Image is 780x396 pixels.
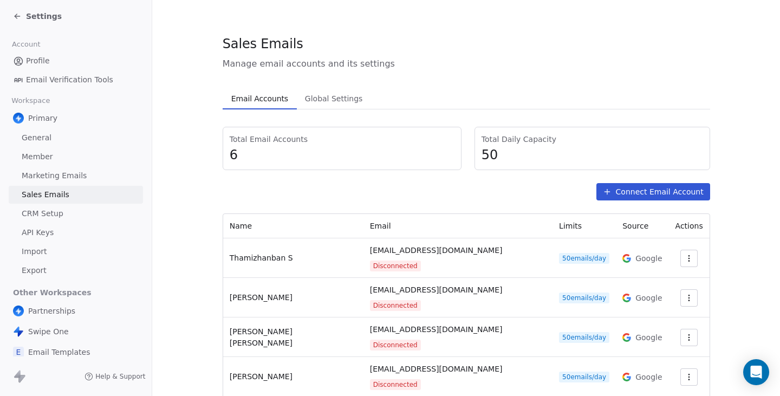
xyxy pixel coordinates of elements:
span: Name [230,222,252,230]
span: Disconnected [370,340,421,350]
img: swipeone-app-icon.png [13,326,24,337]
span: Manage email accounts and its settings [223,57,710,70]
button: Connect Email Account [596,183,710,200]
span: [PERSON_NAME] [230,293,292,302]
a: Member [9,148,143,166]
span: Disconnected [370,379,421,390]
span: Primary [28,113,57,124]
span: Global Settings [301,91,367,106]
span: Account [7,36,45,53]
span: E [13,347,24,358]
span: 50 emails/day [559,293,609,303]
img: user_01J93QE9VH11XXZQZDP4TWZEES.jpg [13,306,24,316]
span: General [22,132,51,144]
span: Member [22,151,53,163]
a: Export [9,262,143,280]
span: Total Daily Capacity [482,134,703,145]
span: Actions [675,222,703,230]
span: [EMAIL_ADDRESS][DOMAIN_NAME] [370,363,503,375]
span: [PERSON_NAME] [PERSON_NAME] [230,327,292,347]
span: Google [635,253,662,264]
a: Sales Emails [9,186,143,204]
span: Swipe One [28,326,69,337]
span: Email Templates [28,347,90,358]
span: Email Accounts [227,91,292,106]
span: 50 emails/day [559,332,609,343]
span: Sales Emails [223,36,303,52]
span: [EMAIL_ADDRESS][DOMAIN_NAME] [370,284,503,296]
a: CRM Setup [9,205,143,223]
a: Help & Support [84,372,145,381]
a: Email Verification Tools [9,71,143,89]
img: user_01J93QE9VH11XXZQZDP4TWZEES.jpg [13,113,24,124]
span: Help & Support [95,372,145,381]
span: Google [635,293,662,303]
span: Other Workspaces [9,284,96,301]
span: 50 emails/day [559,253,609,264]
span: Settings [26,11,62,22]
span: Disconnected [370,261,421,271]
a: Profile [9,52,143,70]
span: Limits [559,222,582,230]
span: 50 [482,147,703,163]
a: Settings [13,11,62,22]
span: [EMAIL_ADDRESS][DOMAIN_NAME] [370,245,503,256]
span: [EMAIL_ADDRESS][DOMAIN_NAME] [370,324,503,335]
span: [PERSON_NAME] [230,372,292,381]
div: Open Intercom Messenger [743,359,769,385]
span: Export [22,265,47,276]
a: API Keys [9,224,143,242]
span: Sales Emails [22,189,69,200]
span: API Keys [22,227,54,238]
span: CRM Setup [22,208,63,219]
span: Workspace [7,93,55,109]
a: Marketing Emails [9,167,143,185]
span: Marketing Emails [22,170,87,181]
span: Partnerships [28,306,75,316]
span: Disconnected [370,300,421,311]
span: 50 emails/day [559,372,609,382]
a: General [9,129,143,147]
span: Email [370,222,391,230]
span: Source [622,222,648,230]
span: Thamizhanban S [230,254,293,262]
span: Profile [26,55,50,67]
span: Email Verification Tools [26,74,113,86]
span: 6 [230,147,454,163]
span: Google [635,332,662,343]
span: Import [22,246,47,257]
span: Total Email Accounts [230,134,454,145]
a: Import [9,243,143,261]
span: Google [635,372,662,382]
